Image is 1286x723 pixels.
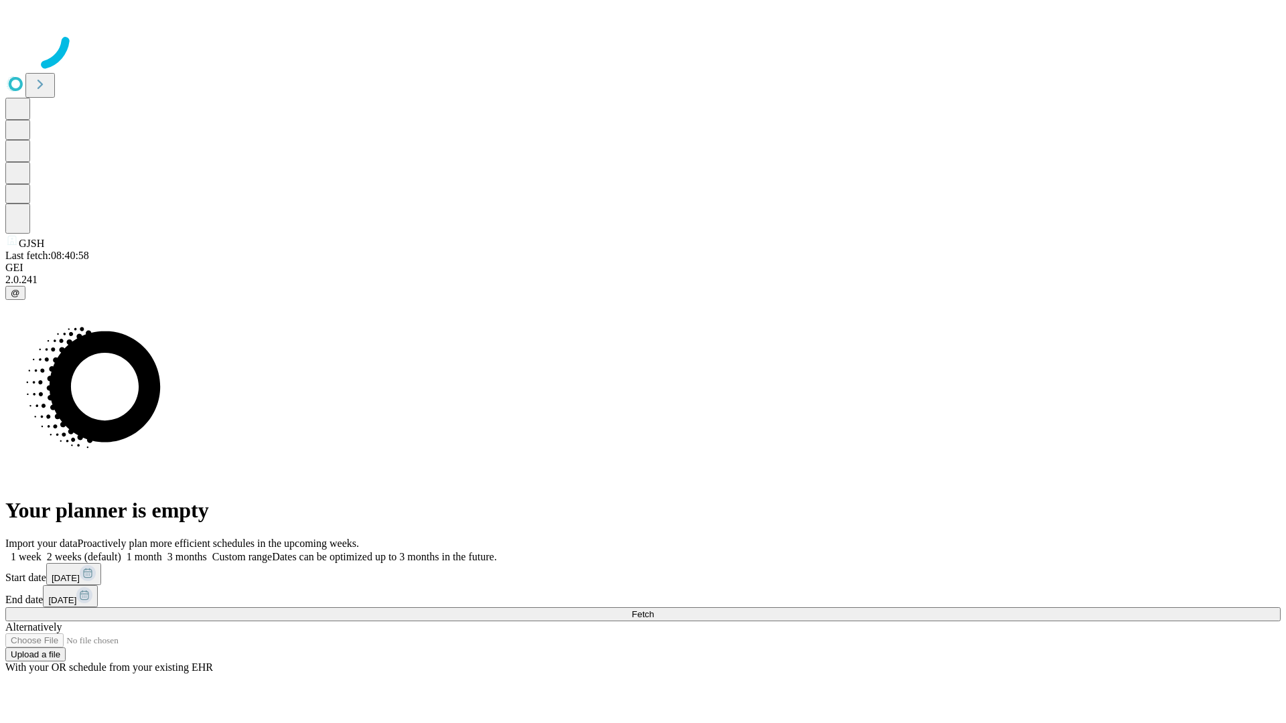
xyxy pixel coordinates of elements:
[5,286,25,300] button: @
[5,563,1281,585] div: Start date
[5,661,213,673] span: With your OR schedule from your existing EHR
[46,563,101,585] button: [DATE]
[5,607,1281,621] button: Fetch
[5,647,66,661] button: Upload a file
[5,250,89,261] span: Last fetch: 08:40:58
[167,551,207,562] span: 3 months
[48,595,76,605] span: [DATE]
[19,238,44,249] span: GJSH
[127,551,162,562] span: 1 month
[212,551,272,562] span: Custom range
[5,585,1281,607] div: End date
[5,538,78,549] span: Import your data
[5,498,1281,523] h1: Your planner is empty
[11,288,20,298] span: @
[52,573,80,583] span: [DATE]
[272,551,496,562] span: Dates can be optimized up to 3 months in the future.
[5,621,62,633] span: Alternatively
[47,551,121,562] span: 2 weeks (default)
[632,609,654,619] span: Fetch
[5,262,1281,274] div: GEI
[11,551,42,562] span: 1 week
[78,538,359,549] span: Proactively plan more efficient schedules in the upcoming weeks.
[43,585,98,607] button: [DATE]
[5,274,1281,286] div: 2.0.241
